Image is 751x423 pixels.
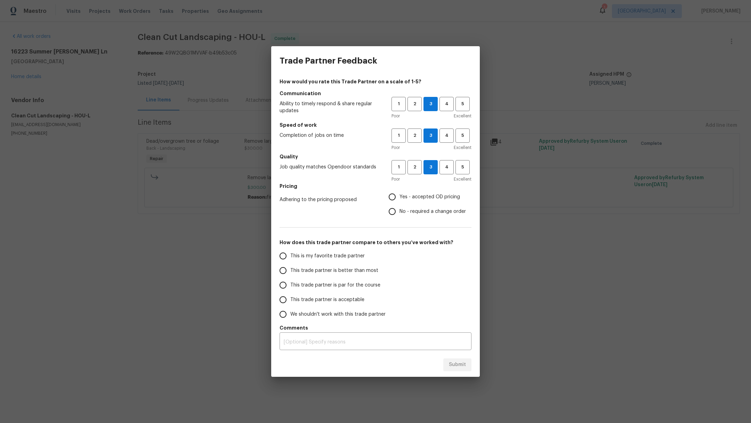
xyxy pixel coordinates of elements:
[424,132,437,140] span: 3
[424,163,437,171] span: 3
[389,190,471,219] div: Pricing
[280,196,378,203] span: Adhering to the pricing proposed
[423,160,438,174] button: 3
[408,163,421,171] span: 2
[454,113,471,119] span: Excellent
[280,132,380,139] span: Completion of jobs on time
[423,97,438,111] button: 3
[290,296,364,304] span: This trade partner is acceptable
[280,183,471,190] h5: Pricing
[439,97,454,111] button: 4
[280,56,377,66] h3: Trade Partner Feedback
[392,100,405,108] span: 1
[455,160,470,174] button: 5
[407,97,422,111] button: 2
[423,128,438,143] button: 3
[424,100,437,108] span: 3
[280,324,471,331] h5: Comments
[439,160,454,174] button: 4
[290,311,386,318] span: We shouldn't work with this trade partner
[399,193,460,201] span: Yes - accepted OD pricing
[280,78,471,85] h4: How would you rate this Trade Partner on a scale of 1-5?
[290,267,378,274] span: This trade partner is better than most
[399,208,466,215] span: No - required a change order
[407,128,422,143] button: 2
[454,144,471,151] span: Excellent
[455,128,470,143] button: 5
[456,100,469,108] span: 5
[391,128,406,143] button: 1
[440,132,453,140] span: 4
[454,176,471,183] span: Excellent
[290,252,365,260] span: This is my favorite trade partner
[391,176,400,183] span: Poor
[439,128,454,143] button: 4
[280,153,471,160] h5: Quality
[280,164,380,171] span: Job quality matches Opendoor standards
[280,90,471,97] h5: Communication
[280,249,471,322] div: How does this trade partner compare to others you’ve worked with?
[290,282,380,289] span: This trade partner is par for the course
[407,160,422,174] button: 2
[391,160,406,174] button: 1
[440,100,453,108] span: 4
[280,239,471,246] h5: How does this trade partner compare to others you’ve worked with?
[280,122,471,128] h5: Speed of work
[280,100,380,114] span: Ability to timely respond & share regular updates
[392,132,405,140] span: 1
[408,100,421,108] span: 2
[440,163,453,171] span: 4
[456,163,469,171] span: 5
[408,132,421,140] span: 2
[391,97,406,111] button: 1
[455,97,470,111] button: 5
[391,113,400,119] span: Poor
[392,163,405,171] span: 1
[456,132,469,140] span: 5
[391,144,400,151] span: Poor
